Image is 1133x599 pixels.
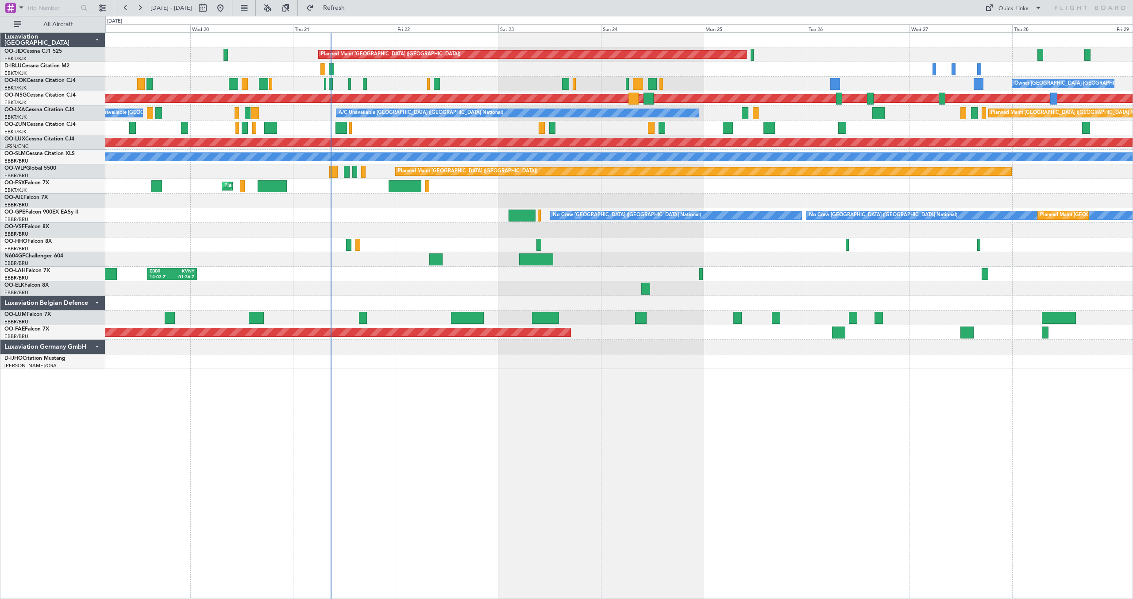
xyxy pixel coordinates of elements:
a: EBBR/BRU [4,231,28,237]
div: Thu 21 [293,24,396,32]
div: Sat 23 [498,24,601,32]
a: EBKT/KJK [4,70,27,77]
a: OO-LUMFalcon 7X [4,312,51,317]
span: OO-LXA [4,107,25,113]
span: OO-SLM [4,151,26,156]
a: OO-ZUNCessna Citation CJ4 [4,122,76,127]
a: OO-WLPGlobal 5500 [4,166,56,171]
a: OO-ELKFalcon 8X [4,283,49,288]
a: EBBR/BRU [4,245,28,252]
div: KVNY [172,268,194,275]
a: OO-SLMCessna Citation XLS [4,151,75,156]
div: Wed 27 [909,24,1012,32]
a: OO-LAHFalcon 7X [4,268,50,273]
span: D-IJHO [4,356,23,361]
a: EBKT/KJK [4,99,27,106]
div: [DATE] [107,18,122,25]
a: EBBR/BRU [4,289,28,296]
a: LFSN/ENC [4,143,29,150]
a: EBBR/BRU [4,319,28,325]
span: OO-FSX [4,180,25,186]
span: Refresh [316,5,353,11]
a: [PERSON_NAME]/QSA [4,362,57,369]
a: EBBR/BRU [4,172,28,179]
a: EBBR/BRU [4,333,28,340]
div: Tue 26 [807,24,909,32]
span: OO-HHO [4,239,27,244]
span: OO-ZUN [4,122,27,127]
a: EBBR/BRU [4,202,28,208]
a: EBBR/BRU [4,275,28,281]
span: OO-GPE [4,210,25,215]
a: OO-LUXCessna Citation CJ4 [4,136,74,142]
a: D-IJHOCitation Mustang [4,356,66,361]
a: OO-LXACessna Citation CJ4 [4,107,74,113]
span: OO-NSG [4,93,27,98]
span: OO-VSF [4,224,25,229]
a: OO-HHOFalcon 8X [4,239,52,244]
span: OO-AIE [4,195,23,200]
div: Quick Links [998,4,1029,13]
a: OO-GPEFalcon 900EX EASy II [4,210,78,215]
a: EBBR/BRU [4,158,28,164]
div: Sun 24 [601,24,704,32]
a: EBKT/KJK [4,187,27,194]
button: Refresh [302,1,355,15]
span: N604GF [4,253,25,259]
input: Trip Number [27,1,78,15]
span: All Aircraft [23,21,93,27]
a: N604GFChallenger 604 [4,253,63,259]
a: EBKT/KJK [4,128,27,135]
button: All Aircraft [10,17,96,31]
div: No Crew [GEOGRAPHIC_DATA] ([GEOGRAPHIC_DATA] National) [809,209,957,222]
a: EBKT/KJK [4,114,27,121]
a: EBBR/BRU [4,260,28,267]
span: OO-LUX [4,136,25,142]
a: OO-FSXFalcon 7X [4,180,49,186]
span: OO-ELK [4,283,24,288]
a: OO-VSFFalcon 8X [4,224,49,229]
span: OO-JID [4,49,23,54]
a: OO-FAEFalcon 7X [4,327,49,332]
button: Quick Links [981,1,1046,15]
a: EBKT/KJK [4,85,27,91]
div: Mon 25 [704,24,806,32]
div: Planned Maint Kortrijk-[GEOGRAPHIC_DATA] [224,179,328,193]
a: D-IBLUCessna Citation M2 [4,63,69,69]
span: OO-ROK [4,78,27,83]
a: EBKT/KJK [4,55,27,62]
a: EBBR/BRU [4,216,28,223]
span: OO-LUM [4,312,27,317]
div: A/C Unavailable [GEOGRAPHIC_DATA] ([GEOGRAPHIC_DATA] National) [339,106,503,120]
span: OO-WLP [4,166,26,171]
a: OO-AIEFalcon 7X [4,195,48,200]
div: No Crew [GEOGRAPHIC_DATA] ([GEOGRAPHIC_DATA] National) [553,209,701,222]
a: OO-JIDCessna CJ1 525 [4,49,62,54]
span: OO-LAH [4,268,26,273]
div: Planned Maint [GEOGRAPHIC_DATA] ([GEOGRAPHIC_DATA]) [398,165,537,178]
span: D-IBLU [4,63,22,69]
div: Wed 20 [190,24,293,32]
div: Thu 28 [1012,24,1115,32]
div: Planned Maint [GEOGRAPHIC_DATA] ([GEOGRAPHIC_DATA]) [321,48,460,61]
span: OO-FAE [4,327,25,332]
div: EBBR [150,268,172,275]
a: OO-ROKCessna Citation CJ4 [4,78,76,83]
div: 01:36 Z [172,274,194,280]
a: OO-NSGCessna Citation CJ4 [4,93,76,98]
div: Tue 19 [88,24,190,32]
div: 14:03 Z [150,274,172,280]
span: [DATE] - [DATE] [150,4,192,12]
div: Fri 22 [396,24,498,32]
